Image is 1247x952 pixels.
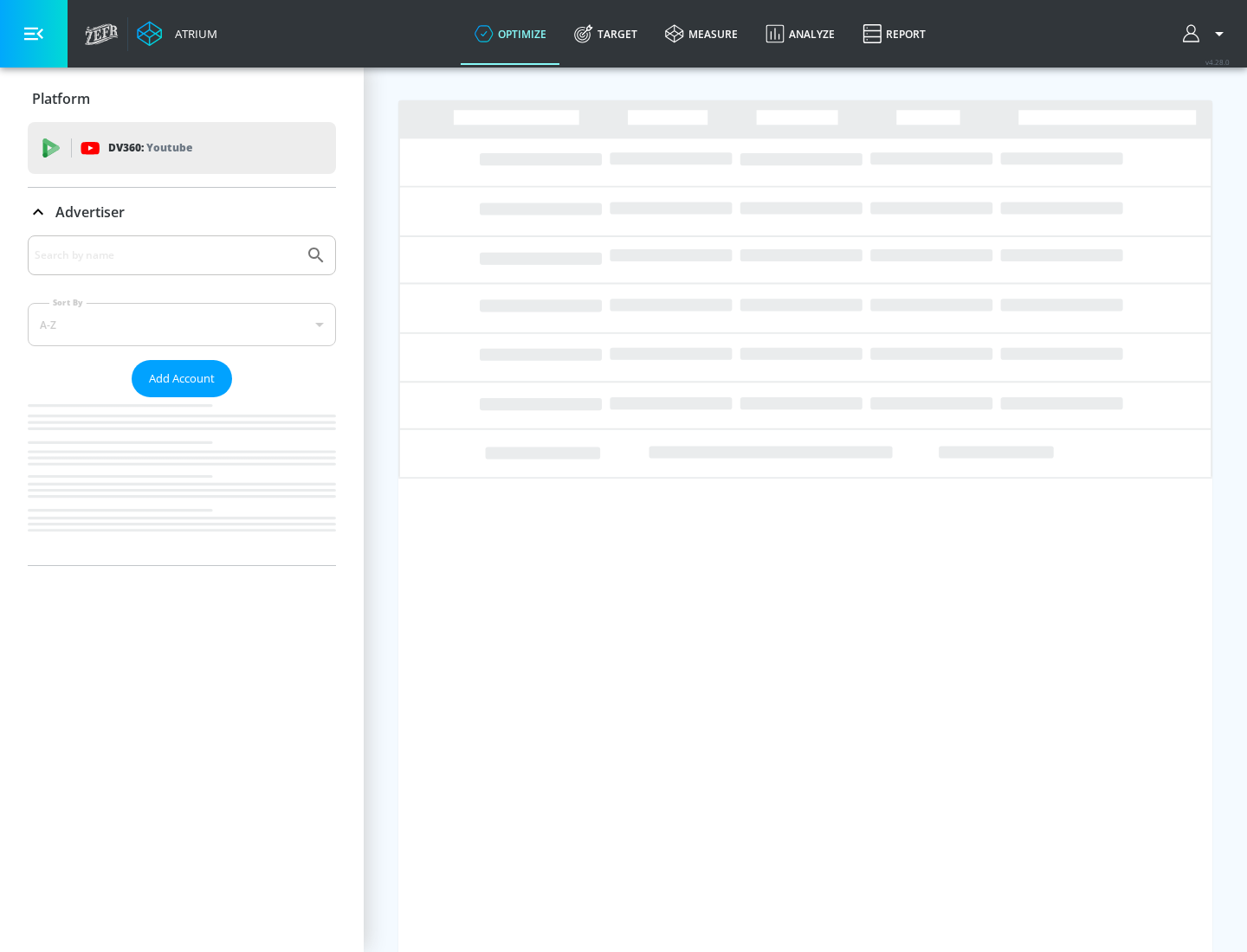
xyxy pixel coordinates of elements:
p: Platform [32,89,90,108]
input: Search by name [35,244,297,267]
div: Advertiser [28,188,336,236]
a: Analyze [752,3,849,65]
div: Platform [28,74,336,123]
a: Report [849,3,940,65]
p: DV360: [108,138,192,158]
p: Advertiser [55,203,125,222]
a: optimize [461,3,560,65]
button: Add Account [132,360,232,397]
a: Atrium [137,21,217,47]
nav: list of Advertiser [28,397,336,565]
div: Atrium [168,26,217,42]
a: measure [651,3,752,65]
span: v 4.28.0 [1205,57,1230,67]
span: Add Account [149,369,215,389]
a: Target [560,3,651,65]
div: Advertiser [28,235,336,565]
div: DV360: Youtube [28,122,336,174]
div: A-Z [28,303,336,346]
p: Youtube [146,138,192,157]
label: Sort By [49,297,87,308]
